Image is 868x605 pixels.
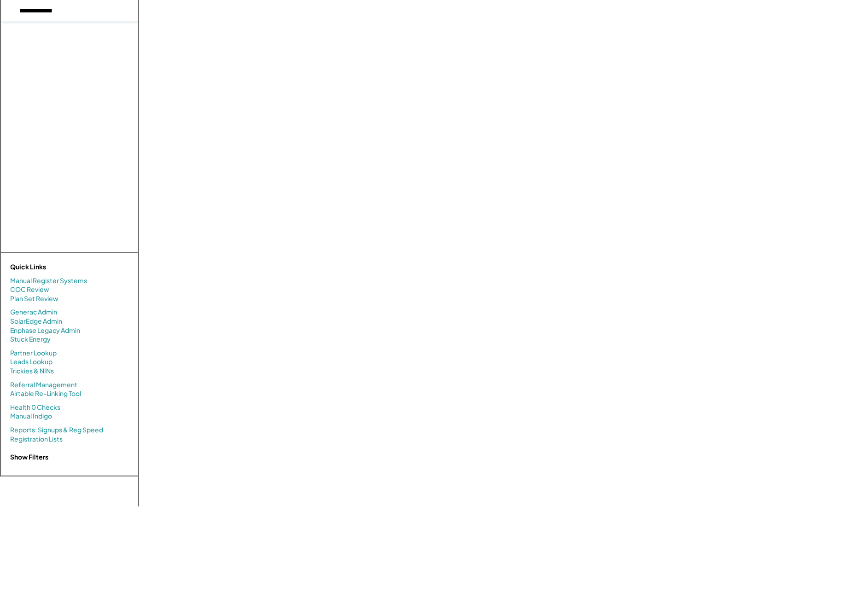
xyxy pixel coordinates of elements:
a: Plan Set Review [10,294,58,303]
a: Generac Admin [10,308,57,317]
a: Manual Indigo [10,412,52,421]
a: Partner Lookup [10,349,57,358]
a: Manual Register Systems [10,276,87,285]
a: SolarEdge Admin [10,317,62,326]
a: Trickies & NINs [10,366,54,376]
a: Airtable Re-Linking Tool [10,389,81,398]
a: Stuck Energy [10,335,51,344]
a: Referral Management [10,380,77,390]
div: Quick Links [10,262,102,272]
a: Registration Lists [10,435,63,444]
a: Health 0 Checks [10,403,60,412]
strong: Show Filters [10,453,48,461]
a: Enphase Legacy Admin [10,326,80,335]
a: COC Review [10,285,49,294]
a: Leads Lookup [10,357,52,366]
a: Reports: Signups & Reg Speed [10,425,103,435]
